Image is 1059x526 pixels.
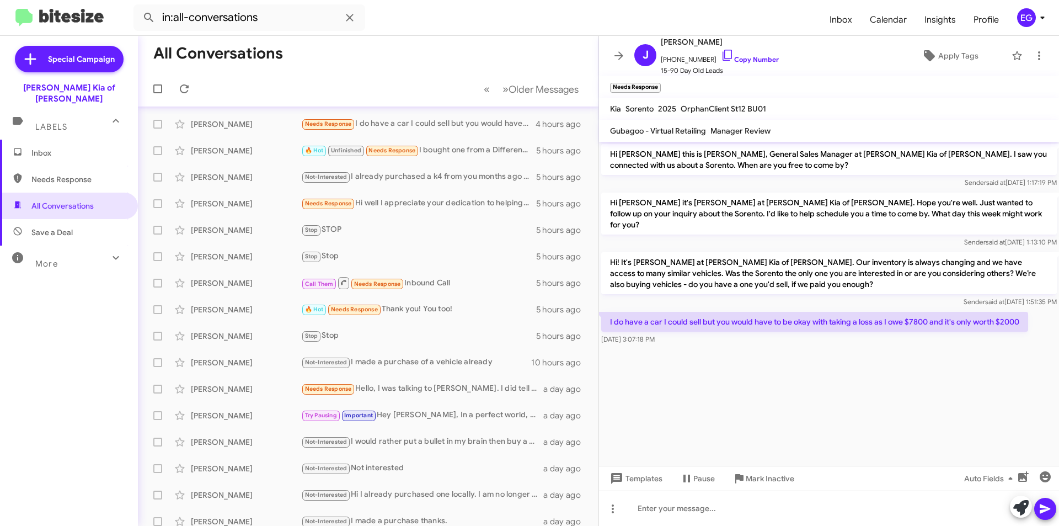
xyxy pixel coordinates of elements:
[710,126,771,136] span: Manager Review
[543,384,590,395] div: a day ago
[191,357,301,368] div: [PERSON_NAME]
[509,83,579,95] span: Older Messages
[965,178,1057,187] span: Sender [DATE] 1:17:19 PM
[938,46,978,66] span: Apply Tags
[601,144,1057,175] p: Hi [PERSON_NAME] this is [PERSON_NAME], General Sales Manager at [PERSON_NAME] Kia of [PERSON_NAM...
[331,147,361,154] span: Unfinished
[543,437,590,448] div: a day ago
[531,357,590,368] div: 10 hours ago
[599,469,671,488] button: Templates
[643,46,649,64] span: J
[153,45,283,62] h1: All Conversations
[35,259,58,269] span: More
[861,4,916,36] a: Calendar
[964,238,1057,246] span: Sender [DATE] 1:13:10 PM
[693,469,715,488] span: Pause
[133,4,365,31] input: Search
[625,104,654,114] span: Sorento
[305,412,337,419] span: Try Pausing
[536,331,590,342] div: 5 hours ago
[191,304,301,315] div: [PERSON_NAME]
[601,193,1057,235] p: Hi [PERSON_NAME] it's [PERSON_NAME] at [PERSON_NAME] Kia of [PERSON_NAME]. Hope you're well. Just...
[301,330,536,342] div: Stop
[502,82,509,96] span: »
[191,119,301,130] div: [PERSON_NAME]
[48,54,115,65] span: Special Campaign
[301,488,543,501] div: Hi I already purchased one locally. I am no longer in the market to buy.
[301,144,536,157] div: I bought one from a Different dealer
[31,174,125,185] span: Needs Response
[746,469,794,488] span: Mark Inactive
[955,469,1026,488] button: Auto Fields
[536,251,590,262] div: 5 hours ago
[478,78,585,100] nav: Page navigation example
[305,518,347,525] span: Not-Interested
[608,469,662,488] span: Templates
[543,463,590,474] div: a day ago
[305,120,352,127] span: Needs Response
[305,332,318,339] span: Stop
[536,172,590,183] div: 5 hours ago
[301,276,536,290] div: Inbound Call
[305,200,352,207] span: Needs Response
[301,118,536,130] div: I do have a car I could sell but you would have to be okay with taking a loss as I owe $7800 and ...
[893,46,1006,66] button: Apply Tags
[610,83,661,93] small: Needs Response
[536,145,590,156] div: 5 hours ago
[191,172,301,183] div: [PERSON_NAME]
[985,297,1004,306] span: said at
[661,65,779,76] span: 15-90 Day Old Leads
[305,147,324,154] span: 🔥 Hot
[301,171,536,183] div: I already purchased a k4 from you months ago Thank you
[661,35,779,49] span: [PERSON_NAME]
[536,198,590,209] div: 5 hours ago
[986,238,1005,246] span: said at
[916,4,965,36] a: Insights
[191,463,301,474] div: [PERSON_NAME]
[15,46,124,72] a: Special Campaign
[191,437,301,448] div: [PERSON_NAME]
[484,82,490,96] span: «
[301,197,536,210] div: Hi well I appreciate your dedication to helping me. New town is pretty far from me.
[305,385,352,392] span: Needs Response
[536,304,590,315] div: 5 hours ago
[305,173,347,180] span: Not-Interested
[496,78,585,100] button: Next
[536,225,590,236] div: 5 hours ago
[610,104,621,114] span: Kia
[331,306,378,313] span: Needs Response
[821,4,861,36] a: Inbox
[301,435,543,448] div: I would rather put a bullet in my brain then buy a car from another [PERSON_NAME] dealership.
[191,490,301,501] div: [PERSON_NAME]
[661,49,779,65] span: [PHONE_NUMBER]
[191,331,301,342] div: [PERSON_NAME]
[31,147,125,158] span: Inbox
[477,78,496,100] button: Previous
[191,410,301,421] div: [PERSON_NAME]
[724,469,803,488] button: Mark Inactive
[543,410,590,421] div: a day ago
[301,462,543,475] div: Not interested
[301,356,531,369] div: I made a purchase of a vehicle already
[610,126,706,136] span: Gubagoo - Virtual Retailing
[681,104,766,114] span: OrphanClient St12 BU01
[305,226,318,233] span: Stop
[301,303,536,316] div: Thank you! You too!
[986,178,1005,187] span: said at
[191,384,301,395] div: [PERSON_NAME]
[671,469,724,488] button: Pause
[536,119,590,130] div: 4 hours ago
[191,251,301,262] div: [PERSON_NAME]
[305,280,334,288] span: Call Them
[965,4,1008,36] a: Profile
[1008,8,1047,27] button: EG
[1017,8,1036,27] div: EG
[601,335,655,343] span: [DATE] 3:07:18 PM
[354,280,401,288] span: Needs Response
[305,359,347,366] span: Not-Interested
[964,297,1057,306] span: Sender [DATE] 1:51:35 PM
